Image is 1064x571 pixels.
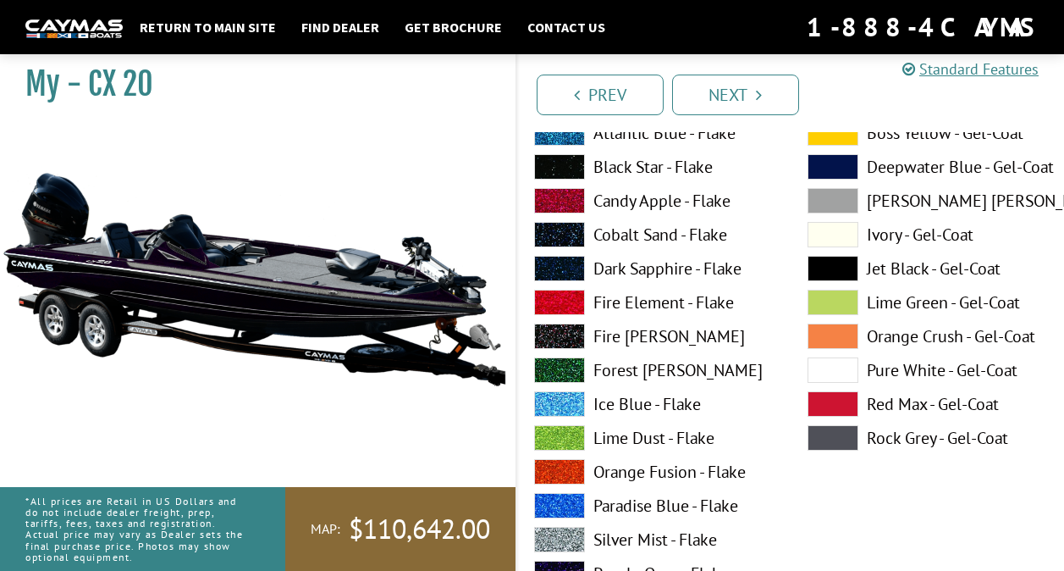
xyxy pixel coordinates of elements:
[807,8,1039,46] div: 1-888-4CAYMAS
[25,487,247,571] p: *All prices are Retail in US Dollars and do not include dealer freight, prep, tariffs, fees, taxe...
[534,324,774,349] label: Fire [PERSON_NAME]
[808,256,1047,281] label: Jet Black - Gel-Coat
[534,154,774,180] label: Black Star - Flake
[808,358,1047,383] label: Pure White - Gel-Coat
[534,358,774,383] label: Forest [PERSON_NAME]
[349,512,490,547] span: $110,642.00
[534,493,774,518] label: Paradise Blue - Flake
[534,459,774,485] label: Orange Fusion - Flake
[808,222,1047,247] label: Ivory - Gel-Coat
[672,75,799,115] a: Next
[808,391,1047,417] label: Red Max - Gel-Coat
[808,154,1047,180] label: Deepwater Blue - Gel-Coat
[534,391,774,417] label: Ice Blue - Flake
[285,487,515,571] a: MAP:$110,642.00
[25,65,473,103] h1: My - CX 20
[534,222,774,247] label: Cobalt Sand - Flake
[808,324,1047,349] label: Orange Crush - Gel-Coat
[396,16,510,38] a: Get Brochure
[537,75,664,115] a: Prev
[534,527,774,552] label: Silver Mist - Flake
[534,120,774,146] label: Atlantic Blue - Flake
[311,520,340,538] span: MAP:
[534,290,774,315] label: Fire Element - Flake
[25,19,123,37] img: white-logo-c9c8dbefe5ff5ceceb0f0178aa75bf4bb51f6bca0971e226c86eb53dfe498488.png
[808,290,1047,315] label: Lime Green - Gel-Coat
[808,188,1047,213] label: [PERSON_NAME] [PERSON_NAME] - Gel-Coat
[902,59,1039,79] a: Standard Features
[293,16,388,38] a: Find Dealer
[534,256,774,281] label: Dark Sapphire - Flake
[534,425,774,451] label: Lime Dust - Flake
[534,188,774,213] label: Candy Apple - Flake
[808,425,1047,451] label: Rock Grey - Gel-Coat
[519,16,614,38] a: Contact Us
[808,120,1047,146] label: Boss Yellow - Gel-Coat
[131,16,284,38] a: Return to main site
